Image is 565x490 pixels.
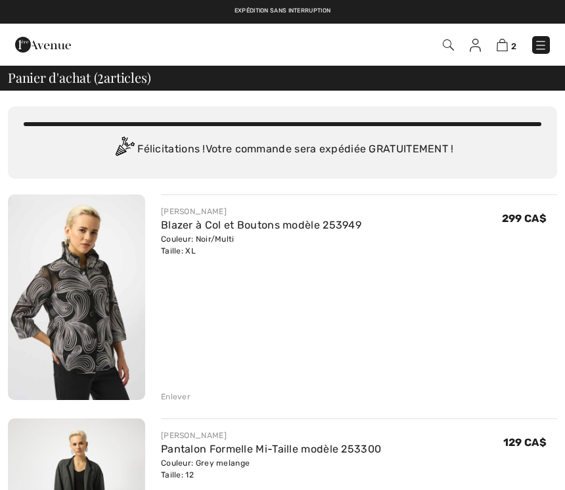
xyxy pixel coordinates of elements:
span: Panier d'achat ( articles) [8,71,150,84]
img: Panier d'achat [497,39,508,51]
div: Félicitations ! Votre commande sera expédiée GRATUITEMENT ! [24,137,541,163]
a: Blazer à Col et Boutons modèle 253949 [161,219,361,231]
img: Congratulation2.svg [111,137,137,163]
span: 2 [97,68,104,85]
a: 2 [497,37,516,53]
img: 1ère Avenue [15,32,71,58]
a: Pantalon Formelle Mi-Taille modèle 253300 [161,443,381,455]
span: 299 CA$ [502,212,547,225]
div: Couleur: Noir/Multi Taille: XL [161,233,361,257]
div: Enlever [161,391,191,403]
img: Recherche [443,39,454,51]
div: [PERSON_NAME] [161,430,381,441]
div: Couleur: Grey melange Taille: 12 [161,457,381,481]
span: 129 CA$ [503,436,547,449]
img: Blazer à Col et Boutons modèle 253949 [8,194,145,400]
img: Menu [534,39,547,52]
div: [PERSON_NAME] [161,206,361,217]
a: 1ère Avenue [15,37,71,50]
img: Mes infos [470,39,481,52]
span: 2 [511,41,516,51]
